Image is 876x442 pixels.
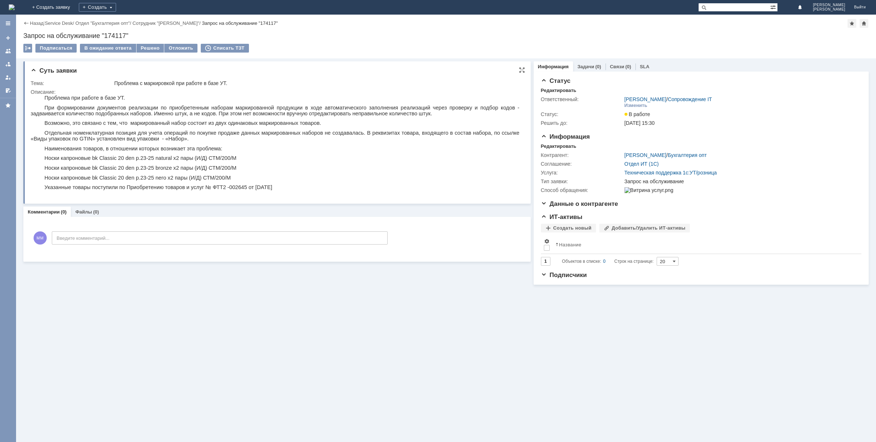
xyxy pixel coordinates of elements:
[541,200,618,207] span: Данные о контрагенте
[541,187,623,193] div: Способ обращения:
[2,58,14,70] a: Заявки в моей ответственности
[813,7,845,12] span: [PERSON_NAME]
[577,64,594,69] a: Задачи
[79,3,116,12] div: Создать
[813,3,845,7] span: [PERSON_NAME]
[625,120,655,126] span: [DATE] 15:30
[625,96,666,102] a: [PERSON_NAME]
[31,80,113,86] div: Тема:
[31,89,520,95] div: Описание:
[541,214,583,220] span: ИТ-активы
[603,257,606,266] div: 0
[625,161,659,167] a: Отдел ИТ (1С)
[562,259,601,264] span: Объектов в списке:
[541,170,623,176] div: Услуга:
[538,64,569,69] a: Информация
[9,4,15,10] a: Перейти на домашнюю страницу
[541,143,576,149] div: Редактировать
[541,272,587,278] span: Подписчики
[132,20,202,26] div: /
[625,152,666,158] a: [PERSON_NAME]
[668,96,712,102] a: Сопровождение IT
[595,64,601,69] div: (0)
[610,64,624,69] a: Связи
[640,64,649,69] a: SLA
[553,235,856,254] th: Название
[43,20,45,26] div: |
[202,20,278,26] div: Запрос на обслуживание "174117"
[132,20,199,26] a: Сотрудник "[PERSON_NAME]"
[28,209,60,215] a: Комментарии
[23,44,32,53] div: Работа с массовостью
[93,209,99,215] div: (0)
[625,178,857,184] div: Запрос на обслуживание
[770,3,777,10] span: Расширенный поиск
[519,67,525,73] div: На всю страницу
[625,111,650,117] span: В работе
[562,257,654,266] i: Строк на странице:
[2,85,14,96] a: Мои согласования
[2,32,14,44] a: Создать заявку
[541,111,623,117] div: Статус:
[541,77,570,84] span: Статус
[23,32,869,39] div: Запрос на обслуживание "174117"
[625,187,673,193] img: Витрина услуг.png
[848,19,856,28] div: Добавить в избранное
[114,80,518,86] div: Проблема с маркировкой при работе в базе УТ.
[625,170,717,176] a: Техническая поддержка 1с:УТ/розница
[9,4,15,10] img: logo
[559,242,581,247] div: Название
[541,88,576,93] div: Редактировать
[668,152,707,158] a: Бухгалтерия опт
[541,133,590,140] span: Информация
[61,209,67,215] div: (0)
[2,72,14,83] a: Мои заявки
[45,20,73,26] a: Service Desk
[75,20,130,26] a: Отдел "Бухгалтерия опт"
[625,96,712,102] div: /
[34,231,47,245] span: ММ
[625,103,648,108] div: Изменить
[541,120,623,126] div: Решить до:
[31,67,77,74] span: Суть заявки
[541,96,623,102] div: Ответственный:
[541,161,623,167] div: Соглашение:
[860,19,868,28] div: Сделать домашней страницей
[45,20,76,26] div: /
[541,178,623,184] div: Тип заявки:
[541,152,623,158] div: Контрагент:
[75,20,132,26] div: /
[625,64,631,69] div: (0)
[625,152,707,158] div: /
[30,20,43,26] a: Назад
[544,238,550,244] span: Настройки
[2,45,14,57] a: Заявки на командах
[75,209,92,215] a: Файлы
